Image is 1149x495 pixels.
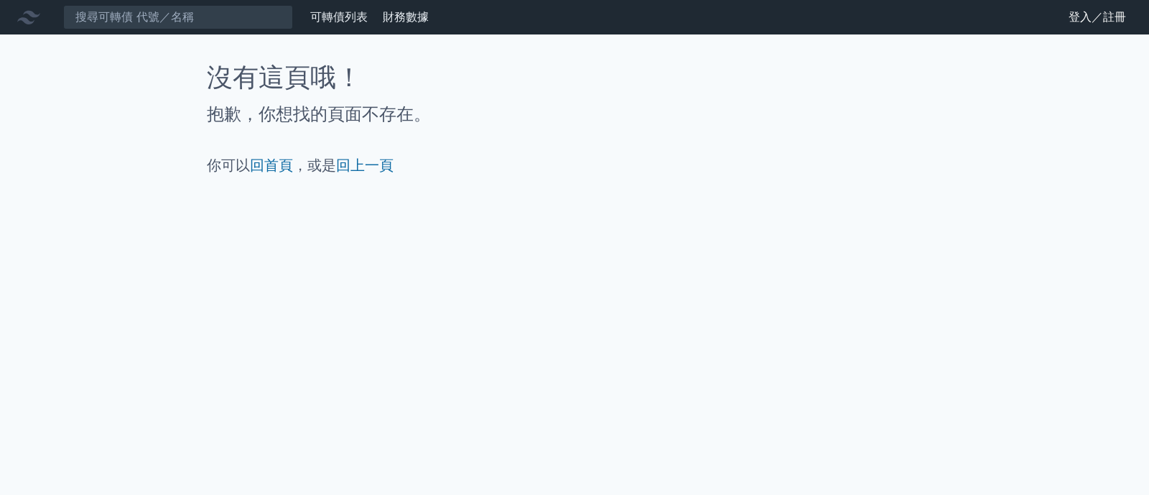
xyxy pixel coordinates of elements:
h1: 沒有這頁哦！ [207,63,942,92]
a: 回上一頁 [336,157,394,174]
input: 搜尋可轉債 代號／名稱 [63,5,293,29]
h2: 抱歉，你想找的頁面不存在。 [207,103,942,126]
a: 財務數據 [383,10,429,24]
a: 登入／註冊 [1057,6,1138,29]
p: 你可以 ，或是 [207,155,942,175]
a: 可轉債列表 [310,10,368,24]
a: 回首頁 [250,157,293,174]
